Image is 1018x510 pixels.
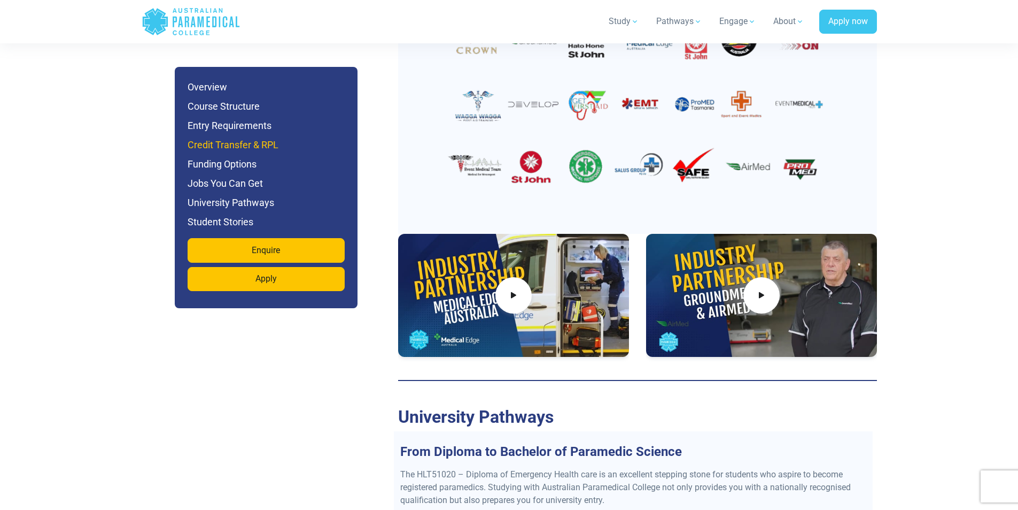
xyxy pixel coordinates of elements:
[398,407,877,427] h2: University Pathways
[142,4,240,39] a: Australian Paramedical College
[819,10,877,34] a: Apply now
[650,6,709,36] a: Pathways
[394,444,873,460] h3: From Diploma to Bachelor of Paramedic Science
[767,6,811,36] a: About
[400,468,866,507] p: The HLT51020 – Diploma of Emergency Health care is an excellent stepping stone for students who a...
[602,6,646,36] a: Study
[713,6,763,36] a: Engage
